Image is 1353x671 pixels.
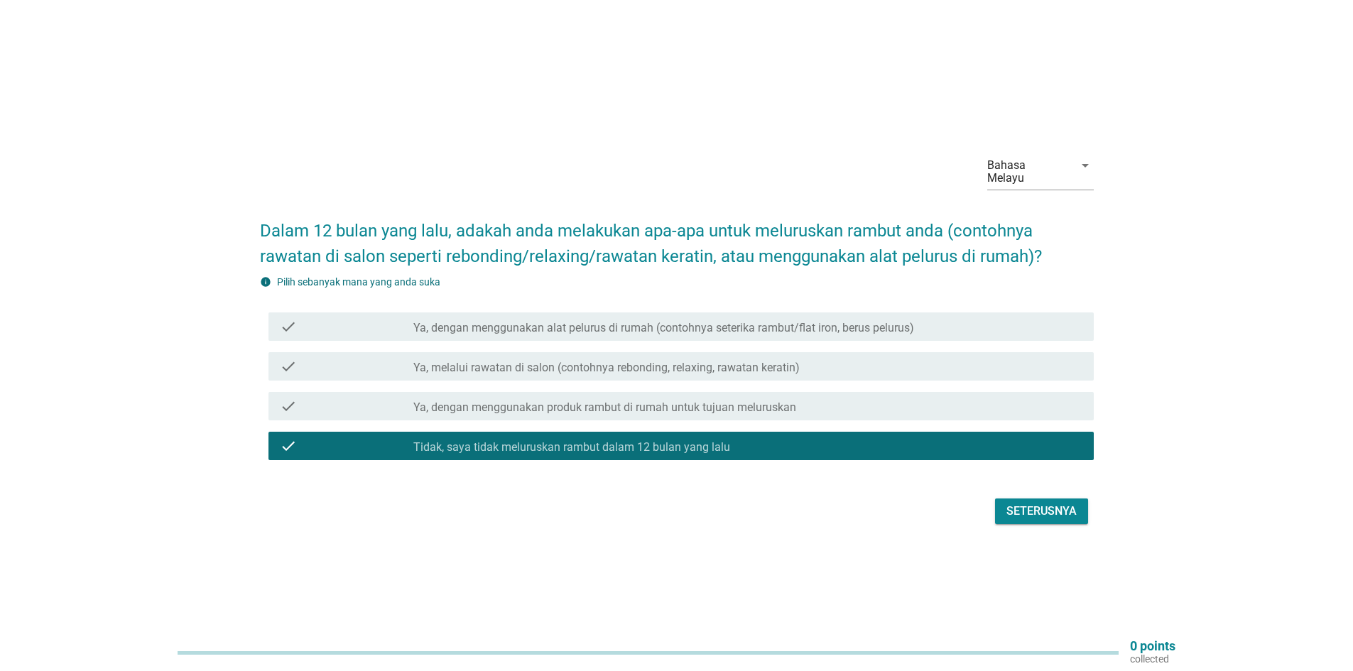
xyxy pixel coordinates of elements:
button: Seterusnya [995,498,1088,524]
div: Seterusnya [1006,503,1077,520]
label: Ya, dengan menggunakan produk rambut di rumah untuk tujuan meluruskan [413,400,796,415]
label: Tidak, saya tidak meluruskan rambut dalam 12 bulan yang lalu [413,440,730,454]
div: Bahasa Melayu [987,159,1065,185]
p: collected [1130,653,1175,665]
label: Ya, dengan menggunakan alat pelurus di rumah (contohnya seterika rambut/flat iron, berus pelurus) [413,321,914,335]
i: check [280,398,297,415]
h2: Dalam 12 bulan yang lalu, adakah anda melakukan apa-apa untuk meluruskan rambut anda (contohnya r... [260,204,1094,269]
p: 0 points [1130,640,1175,653]
i: check [280,318,297,335]
i: info [260,276,271,288]
label: Ya, melalui rawatan di salon (contohnya rebonding, relaxing, rawatan keratin) [413,361,800,375]
i: arrow_drop_down [1077,157,1094,174]
i: check [280,437,297,454]
label: Pilih sebanyak mana yang anda suka [277,276,440,288]
i: check [280,358,297,375]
